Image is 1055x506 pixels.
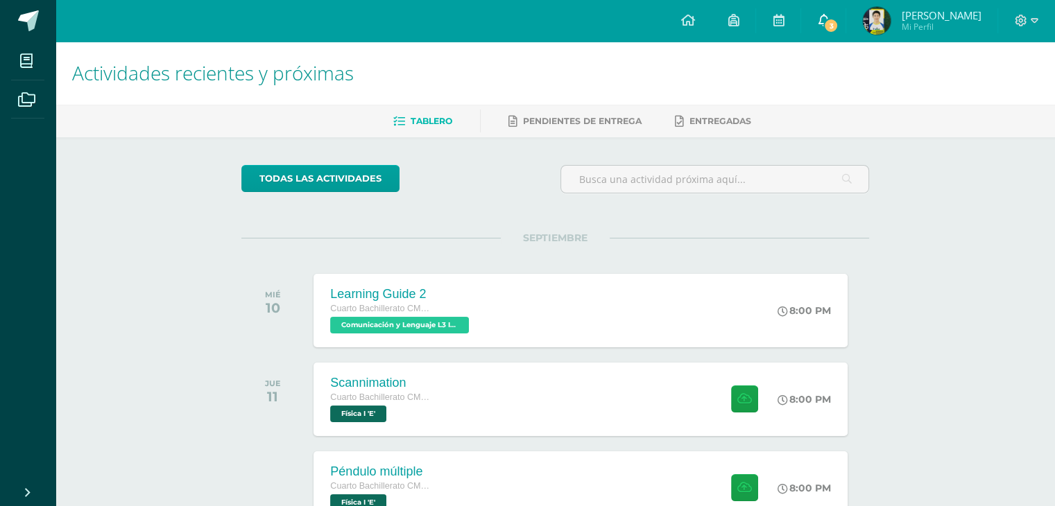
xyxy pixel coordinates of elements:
span: Tablero [411,116,452,126]
a: Tablero [393,110,452,132]
span: Entregadas [689,116,751,126]
span: Cuarto Bachillerato CMP Bachillerato en CCLL con Orientación en Computación [330,481,434,491]
div: Scannimation [330,376,434,390]
img: b81d76627efbc39546ad2b02ffd2af7b.png [863,7,891,35]
div: 8:00 PM [778,482,831,494]
div: 8:00 PM [778,304,831,317]
span: Pendientes de entrega [523,116,642,126]
div: 8:00 PM [778,393,831,405]
div: 10 [265,299,281,316]
span: Cuarto Bachillerato CMP Bachillerato en CCLL con Orientación en Computación [330,304,434,313]
div: 11 [265,388,281,405]
span: Comunicación y Lenguaje L3 Inglés 'E' [330,317,469,333]
a: todas las Actividades [241,165,400,192]
div: Péndulo múltiple [330,464,434,479]
span: Actividades recientes y próximas [72,60,354,86]
span: [PERSON_NAME] [901,8,981,22]
span: Mi Perfil [901,21,981,33]
span: Física I 'E' [330,405,386,422]
input: Busca una actividad próxima aquí... [561,166,868,193]
span: 3 [823,18,839,33]
span: SEPTIEMBRE [501,232,610,244]
a: Pendientes de entrega [508,110,642,132]
span: Cuarto Bachillerato CMP Bachillerato en CCLL con Orientación en Computación [330,392,434,402]
div: MIÉ [265,290,281,299]
div: Learning Guide 2 [330,287,472,302]
a: Entregadas [675,110,751,132]
div: JUE [265,378,281,388]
